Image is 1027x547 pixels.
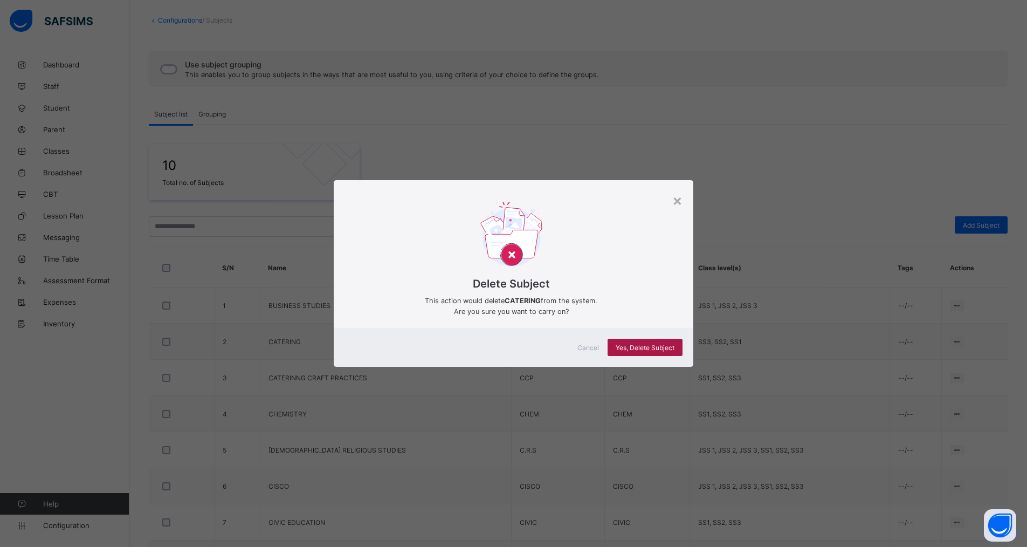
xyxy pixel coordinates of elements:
strong: CATERING [505,297,541,305]
button: Open asap [984,509,1016,542]
div: × [672,191,683,209]
span: Cancel [577,344,599,352]
span: Yes, Delete Subject [616,344,674,352]
span: This action would delete from the system. Are you sure you want to carry on? [350,296,672,317]
span: Delete Subject [350,277,672,290]
img: delet-svg.b138e77a2260f71d828f879c6b9dcb76.svg [480,202,542,270]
